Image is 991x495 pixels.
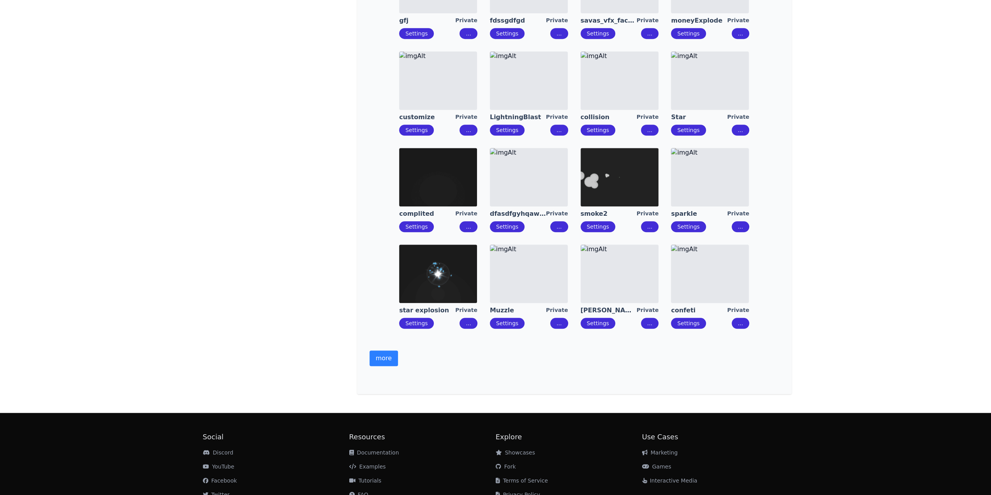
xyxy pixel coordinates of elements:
[455,306,477,315] div: Private
[459,318,477,329] button: ...
[671,148,749,206] img: imgAlt
[490,125,525,136] button: Settings
[581,221,615,232] button: Settings
[637,306,659,315] div: Private
[550,125,568,136] button: ...
[459,221,477,232] button: ...
[496,449,535,456] a: Showcases
[727,306,749,315] div: Private
[587,320,609,326] a: Settings
[637,210,659,218] div: Private
[581,210,637,218] a: smoke2
[732,221,749,232] button: ...
[671,51,749,110] img: imgAlt
[490,318,525,329] button: Settings
[671,125,706,136] button: Settings
[587,30,609,37] a: Settings
[732,28,749,39] button: ...
[677,30,699,37] a: Settings
[581,245,658,303] img: imgAlt
[671,210,727,218] a: sparkle
[732,318,749,329] button: ...
[671,318,706,329] button: Settings
[671,221,706,232] button: Settings
[399,113,455,122] a: customize
[370,351,398,366] button: more
[637,16,659,25] div: Private
[203,463,234,470] a: YouTube
[399,148,477,206] img: imgAlt
[637,113,659,122] div: Private
[496,127,518,133] a: Settings
[496,477,548,484] a: Terms of Service
[677,320,699,326] a: Settings
[399,16,455,25] a: gfj
[642,477,697,484] a: Interactive Media
[455,16,477,25] div: Private
[399,51,477,110] img: imgAlt
[641,125,658,136] button: ...
[399,245,477,303] img: imgAlt
[399,125,434,136] button: Settings
[727,113,749,122] div: Private
[671,306,727,315] a: confeti
[490,148,568,206] img: imgAlt
[349,449,399,456] a: Documentation
[399,210,455,218] a: complited
[546,16,568,25] div: Private
[490,210,546,218] a: dfasdfgyhqawejerjqw
[727,16,749,25] div: Private
[455,113,477,122] div: Private
[490,221,525,232] button: Settings
[405,320,428,326] a: Settings
[399,318,434,329] button: Settings
[496,30,518,37] a: Settings
[581,148,658,206] img: imgAlt
[581,51,658,110] img: imgAlt
[677,224,699,230] a: Settings
[405,30,428,37] a: Settings
[405,224,428,230] a: Settings
[727,210,749,218] div: Private
[399,221,434,232] button: Settings
[490,245,568,303] img: imgAlt
[581,16,637,25] a: savas_vfx_factory
[496,463,516,470] a: Fork
[581,306,637,315] a: [PERSON_NAME] turn
[399,306,455,315] a: star explosion
[671,113,727,122] a: Star
[203,432,349,442] h2: Social
[677,127,699,133] a: Settings
[581,113,637,122] a: collision
[581,125,615,136] button: Settings
[203,449,234,456] a: Discord
[496,432,642,442] h2: Explore
[642,449,678,456] a: Marketing
[642,463,671,470] a: Games
[642,432,789,442] h2: Use Cases
[732,125,749,136] button: ...
[671,16,727,25] a: moneyExplode
[459,28,477,39] button: ...
[496,320,518,326] a: Settings
[490,306,546,315] a: Muzzle
[581,318,615,329] button: Settings
[671,28,706,39] button: Settings
[587,224,609,230] a: Settings
[490,28,525,39] button: Settings
[349,432,496,442] h2: Resources
[641,318,658,329] button: ...
[349,463,386,470] a: Examples
[546,210,568,218] div: Private
[550,221,568,232] button: ...
[546,113,568,122] div: Private
[405,127,428,133] a: Settings
[496,224,518,230] a: Settings
[671,245,749,303] img: imgAlt
[490,113,546,122] a: LightningBlast
[399,28,434,39] button: Settings
[581,28,615,39] button: Settings
[546,306,568,315] div: Private
[203,477,237,484] a: Facebook
[490,51,568,110] img: imgAlt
